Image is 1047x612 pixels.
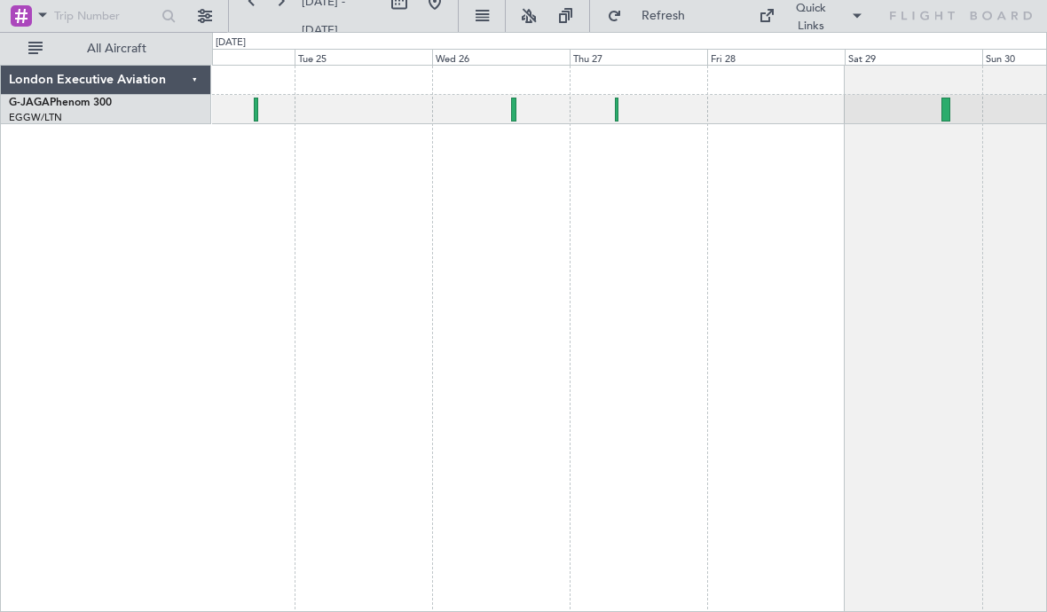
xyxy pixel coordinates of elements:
[750,2,872,30] button: Quick Links
[845,49,982,65] div: Sat 29
[570,49,707,65] div: Thu 27
[599,2,705,30] button: Refresh
[216,35,246,51] div: [DATE]
[46,43,187,55] span: All Aircraft
[295,49,432,65] div: Tue 25
[432,49,570,65] div: Wed 26
[626,10,700,22] span: Refresh
[54,3,156,29] input: Trip Number
[9,111,62,124] a: EGGW/LTN
[707,49,845,65] div: Fri 28
[20,35,193,63] button: All Aircraft
[9,98,50,108] span: G-JAGA
[9,98,112,108] a: G-JAGAPhenom 300
[157,49,295,65] div: Mon 24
